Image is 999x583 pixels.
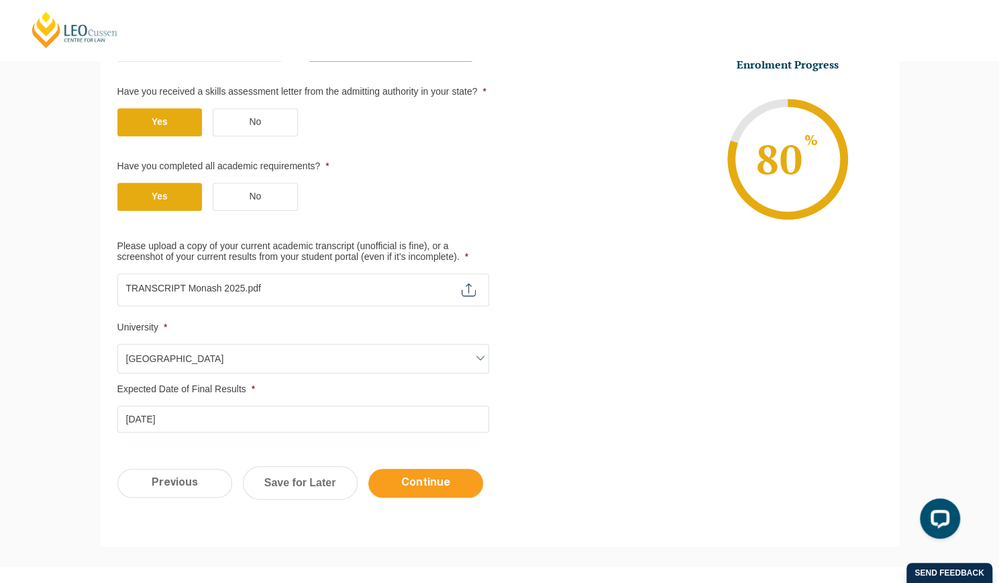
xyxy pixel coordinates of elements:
label: University [117,322,489,333]
h3: Enrolment Progress [704,58,872,72]
label: Yes [117,108,203,136]
label: Have you received a skills assessment letter from the admitting authority in your state? [117,87,489,97]
label: Yes [117,183,203,211]
sup: % [804,135,819,148]
span: 80 [754,132,821,186]
a: Save for Later [243,466,358,500]
input: Previous [117,469,232,498]
input: Continue [368,469,483,498]
label: Please upload a copy of your current academic transcript (unofficial is fine), or a screenshot of... [117,241,489,263]
span: Monash University [118,345,488,373]
span: Max. file size: 2 MB. [117,287,197,306]
label: Expected Date of Final Results [117,384,489,395]
input: dd-mm-yyyy [117,406,489,433]
iframe: LiveChat chat widget [909,493,965,549]
a: [PERSON_NAME] Centre for Law [30,11,119,49]
label: No [213,108,298,136]
label: Have you completed all academic requirements? [117,161,489,172]
label: No [213,183,298,211]
span: Monash University [117,344,489,373]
